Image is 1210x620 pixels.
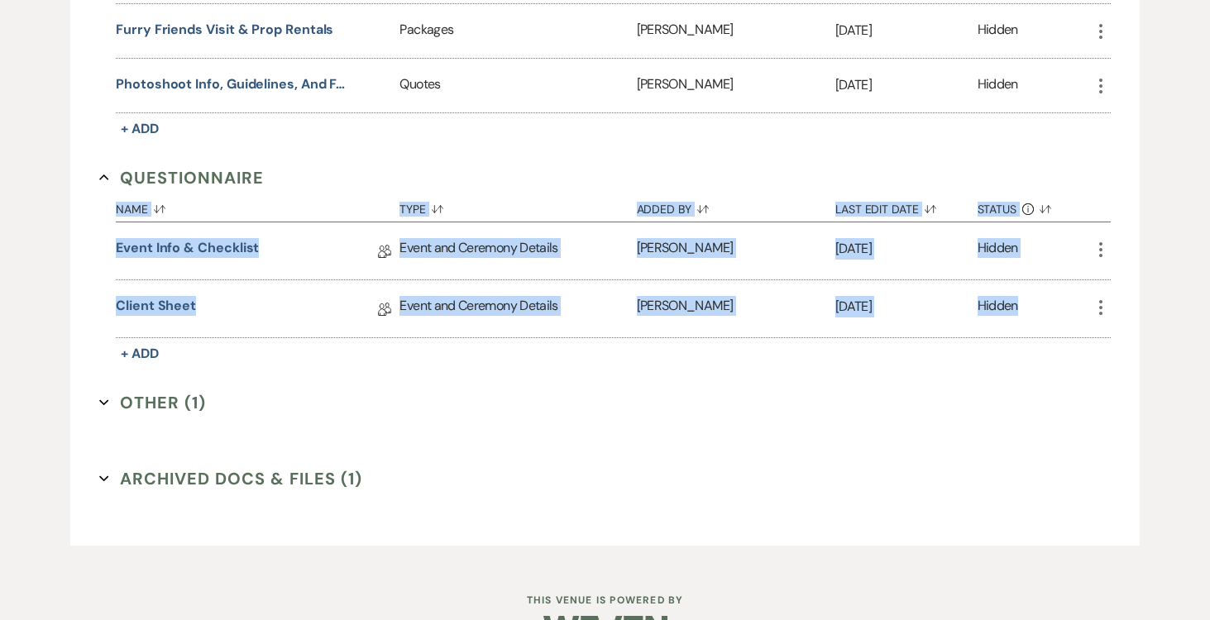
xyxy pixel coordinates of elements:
button: Furry Friends Visit & Prop Rentals [116,20,333,40]
div: [PERSON_NAME] [637,280,835,337]
p: [DATE] [835,296,978,317]
div: [PERSON_NAME] [637,4,835,58]
div: [PERSON_NAME] [637,222,835,279]
button: Type [399,190,636,222]
p: [DATE] [835,20,978,41]
p: [DATE] [835,238,978,260]
button: Last Edit Date [835,190,978,222]
div: Quotes [399,59,636,112]
span: + Add [121,120,159,137]
a: Client Sheet [116,296,196,322]
button: Questionnaire [99,165,264,190]
button: + Add [116,342,164,365]
div: Event and Ceremony Details [399,222,636,279]
button: Archived Docs & Files (1) [99,466,362,491]
div: Hidden [978,74,1018,97]
button: Photoshoot Info, Guidelines, and FAQ [116,74,352,94]
button: Other (1) [99,390,206,415]
div: Event and Ceremony Details [399,280,636,337]
div: [PERSON_NAME] [637,59,835,112]
button: + Add [116,117,164,141]
button: Status [978,190,1091,222]
div: Packages [399,4,636,58]
span: Status [978,203,1017,215]
button: Added By [637,190,835,222]
a: Event Info & Checklist [116,238,259,264]
div: Hidden [978,238,1018,264]
span: + Add [121,345,159,362]
div: Hidden [978,20,1018,42]
p: [DATE] [835,74,978,96]
button: Name [116,190,399,222]
div: Hidden [978,296,1018,322]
